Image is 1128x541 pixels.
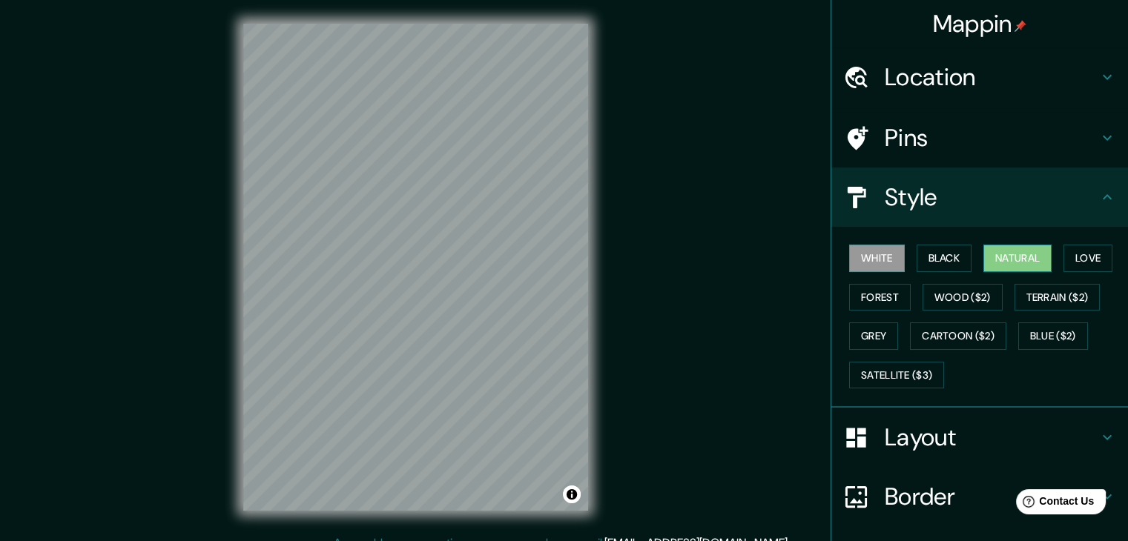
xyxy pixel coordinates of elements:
h4: Border [885,482,1098,511]
button: Cartoon ($2) [910,322,1006,350]
div: Style [831,167,1128,227]
div: Layout [831,408,1128,467]
h4: Style [885,182,1098,212]
div: Pins [831,108,1128,167]
button: Forest [849,284,911,311]
h4: Pins [885,123,1098,153]
div: Location [831,47,1128,107]
button: Satellite ($3) [849,362,944,389]
img: pin-icon.png [1015,20,1026,32]
canvas: Map [243,24,588,511]
h4: Mappin [933,9,1027,39]
button: Black [917,245,972,272]
button: Love [1063,245,1112,272]
button: Natural [983,245,1052,272]
button: Grey [849,322,898,350]
h4: Location [885,62,1098,92]
button: Toggle attribution [563,485,581,503]
div: Border [831,467,1128,526]
h4: Layout [885,422,1098,452]
button: Wood ($2) [923,284,1003,311]
iframe: Help widget launcher [996,483,1112,525]
button: Blue ($2) [1018,322,1088,350]
button: Terrain ($2) [1015,284,1101,311]
button: White [849,245,905,272]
